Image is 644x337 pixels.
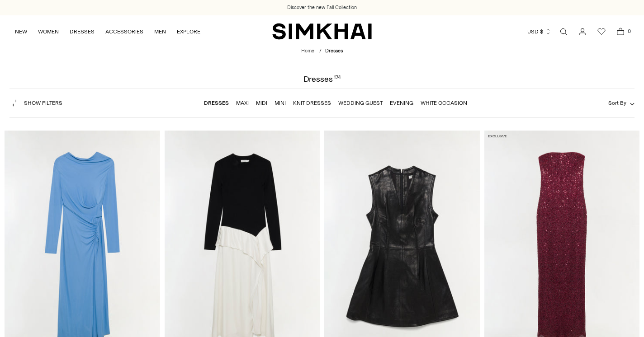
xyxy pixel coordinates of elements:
[154,22,166,42] a: MEN
[105,22,143,42] a: ACCESSORIES
[275,100,286,106] a: Mini
[204,100,229,106] a: Dresses
[301,47,343,55] nav: breadcrumbs
[390,100,413,106] a: Evening
[256,100,267,106] a: Midi
[9,96,62,110] button: Show Filters
[334,75,341,83] div: 174
[625,27,633,35] span: 0
[554,23,573,41] a: Open search modal
[38,22,59,42] a: WOMEN
[204,94,467,112] nav: Linked collections
[293,100,331,106] a: Knit Dresses
[236,100,249,106] a: Maxi
[301,48,314,54] a: Home
[24,100,62,106] span: Show Filters
[272,23,372,40] a: SIMKHAI
[287,4,357,11] a: Discover the new Fall Collection
[325,48,343,54] span: Dresses
[338,100,383,106] a: Wedding Guest
[70,22,95,42] a: DRESSES
[319,47,322,55] div: /
[177,22,200,42] a: EXPLORE
[573,23,592,41] a: Go to the account page
[421,100,467,106] a: White Occasion
[608,98,635,108] button: Sort By
[15,22,27,42] a: NEW
[608,100,626,106] span: Sort By
[611,23,630,41] a: Open cart modal
[592,23,611,41] a: Wishlist
[303,75,341,83] h1: Dresses
[527,22,551,42] button: USD $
